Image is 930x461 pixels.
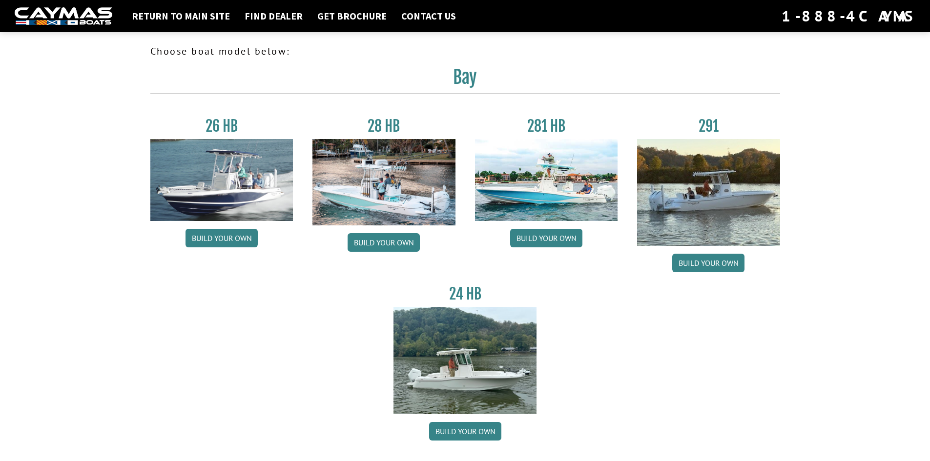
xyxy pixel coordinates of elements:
a: Build your own [672,254,744,272]
a: Build your own [186,229,258,247]
img: 291_Thumbnail.jpg [637,139,780,246]
img: 28_hb_thumbnail_for_caymas_connect.jpg [312,139,455,225]
a: Build your own [348,233,420,252]
img: 28-hb-twin.jpg [475,139,618,221]
img: 26_new_photo_resized.jpg [150,139,293,221]
a: Get Brochure [312,10,392,22]
h3: 291 [637,117,780,135]
a: Find Dealer [240,10,308,22]
h2: Bay [150,66,780,94]
p: Choose boat model below: [150,44,780,59]
img: 24_HB_thumbnail.jpg [393,307,537,414]
a: Build your own [510,229,582,247]
a: Build your own [429,422,501,441]
h3: 281 HB [475,117,618,135]
h3: 28 HB [312,117,455,135]
h3: 24 HB [393,285,537,303]
a: Contact Us [396,10,461,22]
div: 1-888-4CAYMAS [782,5,915,27]
a: Return to main site [127,10,235,22]
h3: 26 HB [150,117,293,135]
img: white-logo-c9c8dbefe5ff5ceceb0f0178aa75bf4bb51f6bca0971e226c86eb53dfe498488.png [15,7,112,25]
